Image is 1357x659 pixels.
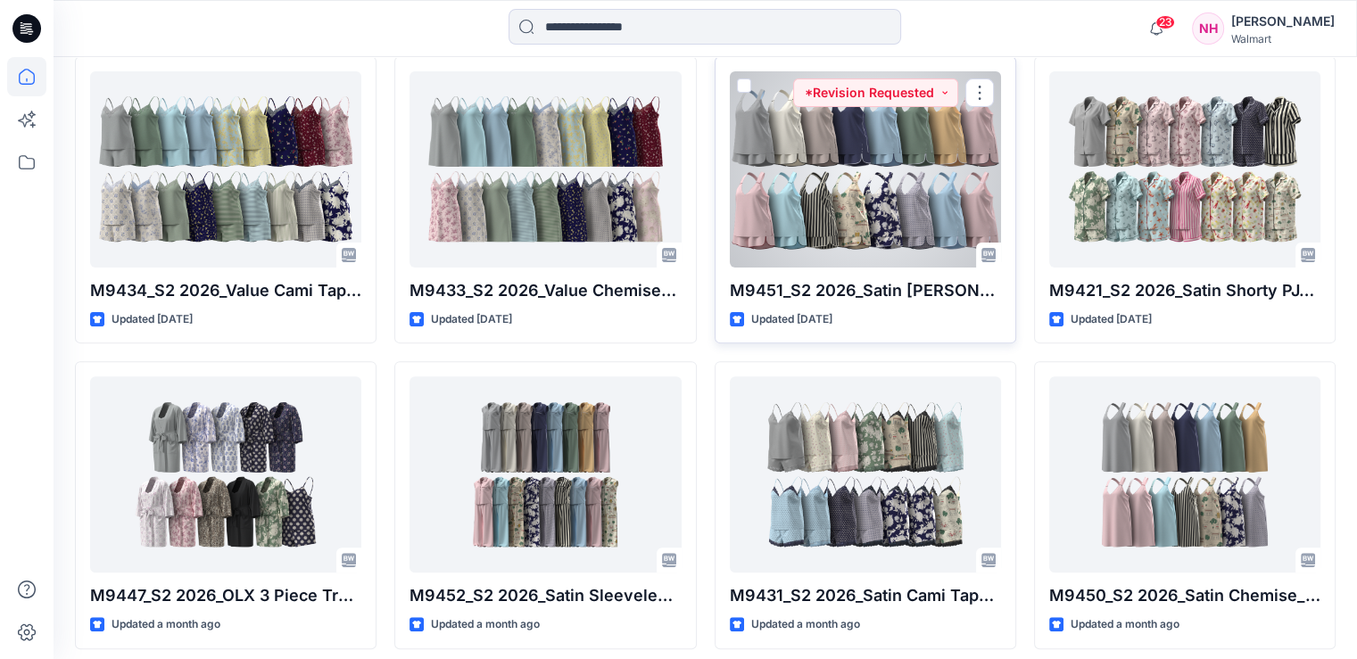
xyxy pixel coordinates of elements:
p: M9450_S2 2026_Satin Chemise_Midpoint [1049,583,1320,608]
a: M9451_S2 2026_Satin Cami Short Set_Midpoint [730,71,1001,268]
a: M9452_S2 2026_Satin Sleeveless Pajama_Midpoint [410,376,681,573]
div: NH [1192,12,1224,45]
a: M9450_S2 2026_Satin Chemise_Midpoint [1049,376,1320,573]
p: M9431_S2 2026_Satin Cami Tap_Midpont [730,583,1001,608]
a: M9447_S2 2026_OLX 3 Piece Travel Set_Midpoint [90,376,361,573]
a: M9421_S2 2026_Satin Shorty PJ_Midpoint [1049,71,1320,268]
div: Walmart [1231,32,1335,45]
p: Updated a month ago [112,615,220,634]
p: M9447_S2 2026_OLX 3 Piece Travel Set_Midpoint [90,583,361,608]
p: M9421_S2 2026_Satin Shorty PJ_Midpoint [1049,278,1320,303]
p: Updated [DATE] [112,310,193,329]
p: Updated a month ago [751,615,860,634]
p: Updated a month ago [431,615,540,634]
p: M9452_S2 2026_Satin Sleeveless Pajama_Midpoint [410,583,681,608]
span: 23 [1155,15,1175,29]
a: M9433_S2 2026_Value Chemise_Midpoint [410,71,681,268]
p: Updated a month ago [1071,615,1179,634]
a: M9434_S2 2026_Value Cami Tap_Midpoint [90,71,361,268]
p: M9434_S2 2026_Value Cami Tap_Midpoint [90,278,361,303]
a: M9431_S2 2026_Satin Cami Tap_Midpont [730,376,1001,573]
p: Updated [DATE] [751,310,832,329]
p: M9451_S2 2026_Satin [PERSON_NAME] Set_Midpoint [730,278,1001,303]
div: [PERSON_NAME] [1231,11,1335,32]
p: M9433_S2 2026_Value Chemise_Midpoint [410,278,681,303]
p: Updated [DATE] [431,310,512,329]
p: Updated [DATE] [1071,310,1152,329]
